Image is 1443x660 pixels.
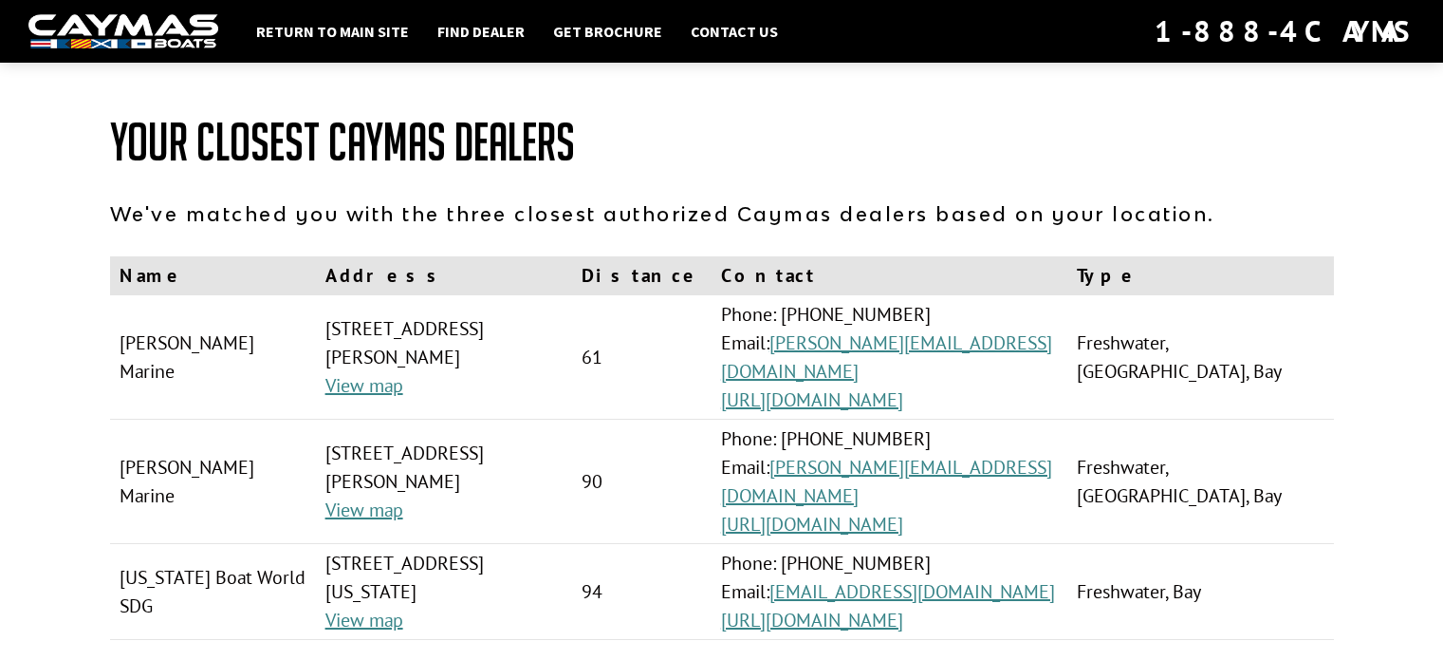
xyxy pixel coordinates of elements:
[681,19,787,44] a: Contact Us
[1067,544,1334,640] td: Freshwater, Bay
[712,544,1067,640] td: Phone: [PHONE_NUMBER] Email:
[1067,295,1334,420] td: Freshwater, [GEOGRAPHIC_DATA], Bay
[428,19,534,44] a: Find Dealer
[1155,10,1415,52] div: 1-888-4CAYMAS
[721,512,903,537] a: [URL][DOMAIN_NAME]
[721,608,903,632] a: [URL][DOMAIN_NAME]
[316,420,572,544] td: [STREET_ADDRESS][PERSON_NAME]
[325,373,403,398] a: View map
[721,387,903,412] a: [URL][DOMAIN_NAME]
[572,544,712,640] td: 94
[316,544,572,640] td: [STREET_ADDRESS][US_STATE]
[544,19,672,44] a: Get Brochure
[721,455,1052,508] a: [PERSON_NAME][EMAIL_ADDRESS][DOMAIN_NAME]
[572,420,712,544] td: 90
[712,420,1067,544] td: Phone: [PHONE_NUMBER] Email:
[1067,420,1334,544] td: Freshwater, [GEOGRAPHIC_DATA], Bay
[572,256,712,295] th: Distance
[110,420,316,544] td: [PERSON_NAME] Marine
[110,295,316,420] td: [PERSON_NAME] Marine
[28,14,218,49] img: white-logo-c9c8dbefe5ff5ceceb0f0178aa75bf4bb51f6bca0971e226c86eb53dfe498488.png
[572,295,712,420] td: 61
[1067,256,1334,295] th: Type
[110,544,316,640] td: [US_STATE] Boat World SDG
[712,256,1067,295] th: Contact
[316,256,572,295] th: Address
[110,256,316,295] th: Name
[325,498,403,522] a: View map
[769,579,1055,604] a: [EMAIL_ADDRESS][DOMAIN_NAME]
[110,114,1334,171] h1: Your Closest Caymas Dealers
[316,295,572,420] td: [STREET_ADDRESS][PERSON_NAME]
[712,295,1067,420] td: Phone: [PHONE_NUMBER] Email:
[110,199,1334,228] p: We've matched you with the three closest authorized Caymas dealers based on your location.
[721,330,1052,384] a: [PERSON_NAME][EMAIL_ADDRESS][DOMAIN_NAME]
[325,608,403,632] a: View map
[247,19,418,44] a: Return to main site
